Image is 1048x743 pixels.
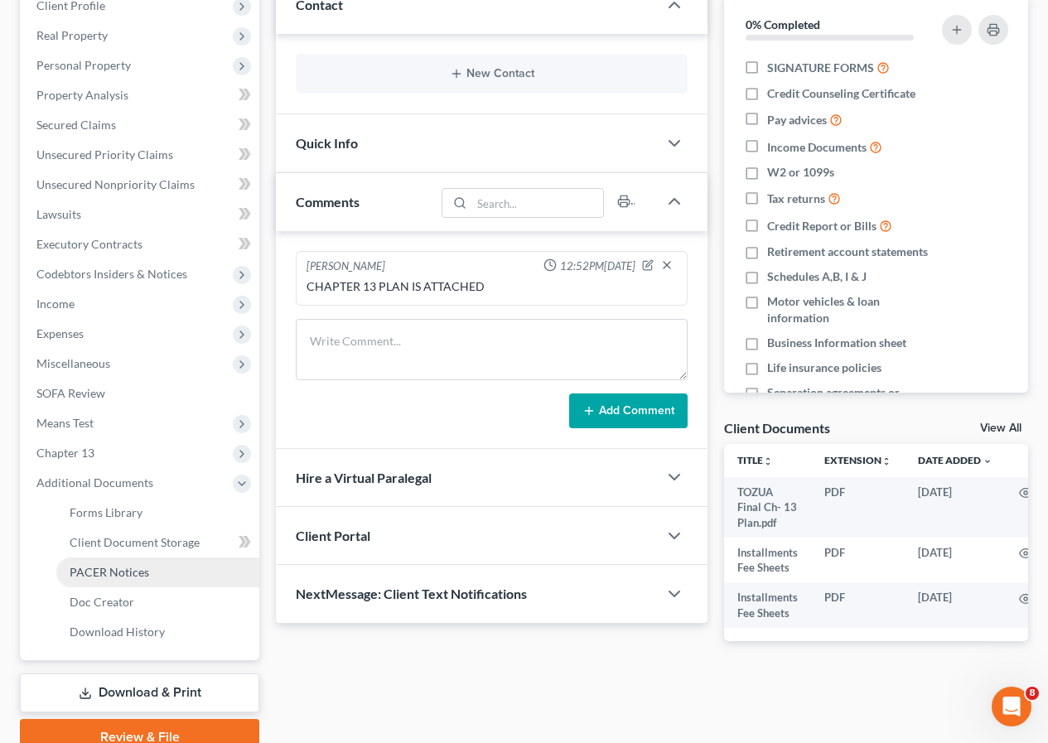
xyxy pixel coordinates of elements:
td: [DATE] [905,477,1006,538]
span: Pay advices [767,112,827,128]
a: Forms Library [56,498,259,528]
span: Executory Contracts [36,237,142,251]
span: Codebtors Insiders & Notices [36,267,187,281]
span: Income [36,297,75,311]
button: Add Comment [569,393,688,428]
div: Client Documents [724,419,830,437]
span: Credit Report or Bills [767,218,877,234]
input: Search... [472,189,604,217]
span: Miscellaneous [36,356,110,370]
span: Forms Library [70,505,142,519]
span: Additional Documents [36,475,153,490]
a: Unsecured Priority Claims [23,140,259,170]
span: Client Portal [296,528,370,543]
span: Credit Counseling Certificate [767,85,915,102]
span: Means Test [36,416,94,430]
a: Download & Print [20,673,259,712]
span: 8 [1026,687,1039,700]
a: Extensionunfold_more [824,454,891,466]
div: [PERSON_NAME] [307,258,385,275]
span: 12:52PM[DATE] [560,258,635,274]
span: Property Analysis [36,88,128,102]
a: PACER Notices [56,557,259,587]
a: SOFA Review [23,379,259,408]
i: unfold_more [763,456,773,466]
td: PDF [811,477,905,538]
i: expand_more [983,456,992,466]
span: Separation agreements or decrees of divorces [767,384,938,417]
td: PDF [811,582,905,628]
td: TOZUA Final Ch- 13 Plan.pdf [724,477,811,538]
span: SOFA Review [36,386,105,400]
span: PACER Notices [70,565,149,579]
span: Doc Creator [70,595,134,609]
span: Comments [296,194,360,210]
a: Property Analysis [23,80,259,110]
a: Lawsuits [23,200,259,229]
a: Date Added expand_more [918,454,992,466]
a: Download History [56,617,259,647]
a: Unsecured Nonpriority Claims [23,170,259,200]
td: [DATE] [905,538,1006,583]
span: Expenses [36,326,84,340]
strong: 0% Completed [746,17,820,31]
div: CHAPTER 13 PLAN IS ATTACHED [307,278,677,295]
span: Life insurance policies [767,359,881,376]
a: Secured Claims [23,110,259,140]
span: Download History [70,625,165,639]
span: Chapter 13 [36,446,94,460]
a: View All [980,422,1021,434]
span: Personal Property [36,58,131,72]
span: Real Property [36,28,108,42]
span: Client Document Storage [70,535,200,549]
span: Retirement account statements [767,244,928,260]
span: NextMessage: Client Text Notifications [296,586,527,601]
td: [DATE] [905,582,1006,628]
span: Income Documents [767,139,867,156]
span: Tax returns [767,191,825,207]
span: Quick Info [296,135,358,151]
a: Executory Contracts [23,229,259,259]
span: SIGNATURE FORMS [767,60,874,76]
button: New Contact [309,67,674,80]
span: Unsecured Priority Claims [36,147,173,162]
span: Hire a Virtual Paralegal [296,470,432,485]
iframe: Intercom live chat [992,687,1031,726]
span: Unsecured Nonpriority Claims [36,177,195,191]
span: Business Information sheet [767,335,906,351]
span: Secured Claims [36,118,116,132]
a: Titleunfold_more [737,454,773,466]
i: unfold_more [881,456,891,466]
span: Motor vehicles & loan information [767,293,938,326]
td: Installments Fee Sheets [724,582,811,628]
a: Client Document Storage [56,528,259,557]
span: Schedules A,B, I & J [767,268,867,285]
span: Lawsuits [36,207,81,221]
td: Installments Fee Sheets [724,538,811,583]
a: Doc Creator [56,587,259,617]
td: PDF [811,538,905,583]
span: W2 or 1099s [767,164,834,181]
